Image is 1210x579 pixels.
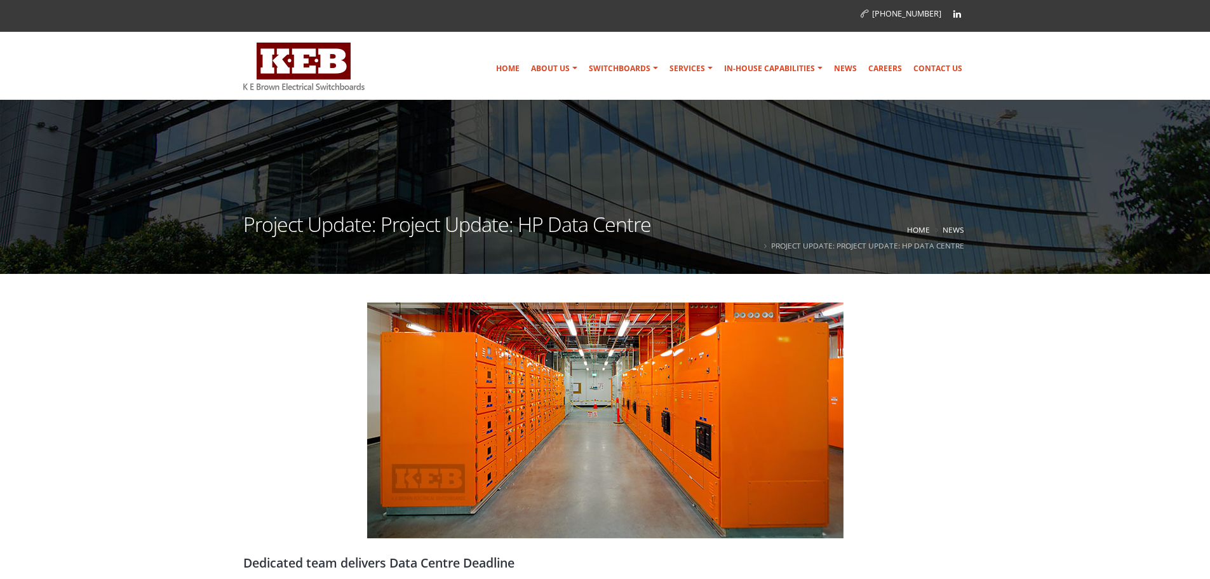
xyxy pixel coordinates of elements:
[243,214,651,250] h1: Project Update: Project Update: HP Data Centre
[243,554,967,571] h4: Dedicated team delivers Data Centre Deadline
[719,56,828,81] a: In-house Capabilities
[948,4,967,24] a: Linkedin
[943,224,964,235] a: News
[908,56,967,81] a: Contact Us
[761,238,964,254] li: Project Update: Project Update: HP Data Centre
[863,56,907,81] a: Careers
[861,8,941,19] a: [PHONE_NUMBER]
[664,56,718,81] a: Services
[907,224,930,235] a: Home
[526,56,582,81] a: About Us
[367,303,844,538] img: hp-lead.jpg
[243,43,365,90] img: K E Brown Electrical Switchboards
[829,56,862,81] a: News
[491,56,525,81] a: Home
[584,56,663,81] a: Switchboards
